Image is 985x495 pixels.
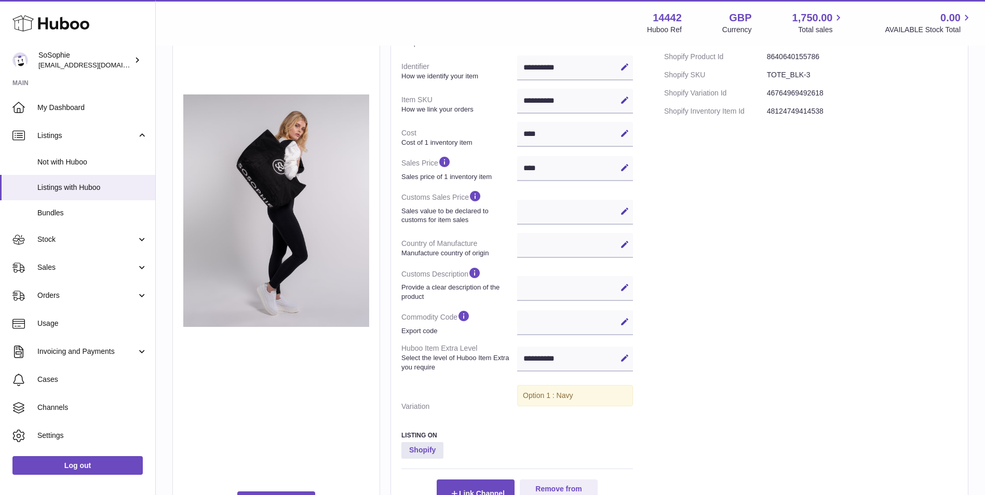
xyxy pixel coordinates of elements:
img: SIDE_bf6dbcb6-88b6-42b1-8982-a24eb0d10f9a.jpg [183,94,369,327]
strong: 14442 [653,11,682,25]
dt: Shopify SKU [664,66,767,84]
dt: Sales Price [401,151,517,185]
div: Option 1 : Navy [517,385,633,406]
dd: TOTE_BLK-3 [767,66,957,84]
dd: 8640640155786 [767,48,957,66]
h3: Listing On [401,431,633,439]
dt: Shopify Variation Id [664,84,767,102]
span: AVAILABLE Stock Total [885,25,973,35]
dt: Cost [401,124,517,151]
strong: Manufacture country of origin [401,249,515,258]
span: Sales [37,263,137,272]
dt: Customs Sales Price [401,185,517,228]
span: Channels [37,403,147,412]
span: Settings [37,431,147,441]
span: My Dashboard [37,103,147,113]
span: Listings [37,131,137,141]
span: 1,750.00 [792,11,833,25]
span: Orders [37,291,137,300]
span: Usage [37,319,147,328]
strong: Provide a clear description of the product [401,283,515,301]
dt: Variation [401,397,517,416]
dt: Customs Description [401,262,517,305]
strong: Export code [401,326,515,336]
dd: 48124749414538 [767,102,957,120]
strong: Cost of 1 inventory item [401,138,515,147]
dt: Commodity Code [401,305,517,339]
strong: How we identify your item [401,72,515,81]
div: Currency [722,25,752,35]
dt: Country of Manufacture [401,235,517,262]
div: SoSophie [38,50,132,70]
dd: 46764969492618 [767,84,957,102]
strong: Select the level of Huboo Item Extra you require [401,353,515,372]
span: Not with Huboo [37,157,147,167]
span: Listings with Huboo [37,183,147,192]
span: [EMAIL_ADDRESS][DOMAIN_NAME] [38,61,153,69]
dt: Item SKU [401,91,517,118]
div: Huboo Ref [647,25,682,35]
strong: Sales value to be declared to customs for item sales [401,207,515,225]
strong: GBP [729,11,751,25]
dt: Shopify Inventory Item Id [664,102,767,120]
a: 1,750.00 Total sales [792,11,845,35]
span: Total sales [798,25,844,35]
span: Bundles [37,208,147,218]
img: internalAdmin-14442@internal.huboo.com [12,52,28,68]
dt: Huboo Item Extra Level [401,339,517,376]
span: Stock [37,235,137,244]
span: Invoicing and Payments [37,347,137,356]
dt: Shopify Product Id [664,48,767,66]
strong: Sales price of 1 inventory item [401,172,515,182]
strong: How we link your orders [401,105,515,114]
span: 0.00 [940,11,961,25]
dt: Identifier [401,58,517,85]
span: Cases [37,375,147,384]
a: 0.00 AVAILABLE Stock Total [885,11,973,35]
strong: Shopify [401,442,443,459]
a: Log out [12,456,143,475]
